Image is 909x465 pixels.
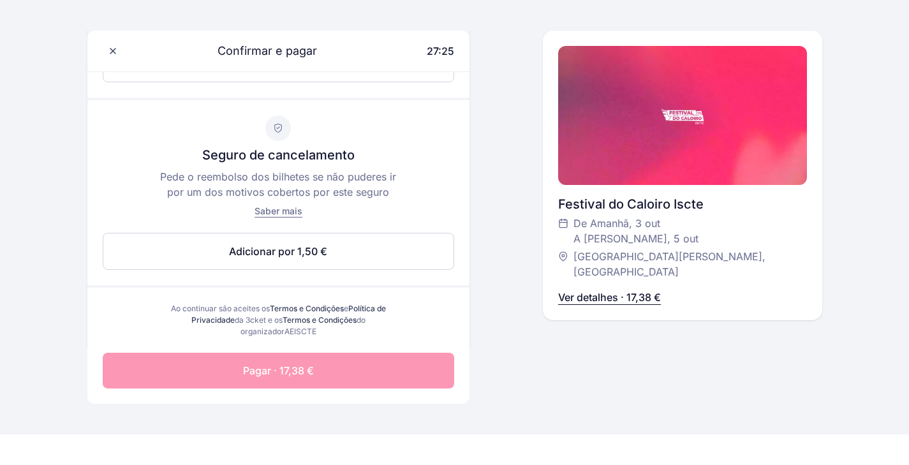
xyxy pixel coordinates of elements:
span: Confirmar e pagar [202,42,317,60]
p: Pede o reembolso dos bilhetes se não puderes ir por um dos motivos cobertos por este seguro [156,169,401,200]
span: Adicionar por 1,50 € [229,244,327,259]
span: 27:25 [427,45,454,57]
a: Termos e Condições [270,304,344,313]
button: Pagar · 17,38 € [103,353,454,388]
span: AEISCTE [285,327,316,336]
p: Ver detalhes · 17,38 € [558,290,661,305]
span: Saber mais [255,205,302,216]
div: Ao continuar são aceites os e da 3cket e os do organizador [159,303,398,337]
span: [GEOGRAPHIC_DATA][PERSON_NAME], [GEOGRAPHIC_DATA] [573,249,794,279]
div: Festival do Caloiro Iscte [558,195,807,213]
span: Pagar · 17,38 € [243,363,314,378]
button: Adicionar por 1,50 € [103,233,454,270]
span: De Amanhã, 3 out A [PERSON_NAME], 5 out [573,216,698,246]
p: Seguro de cancelamento [202,146,355,164]
a: Termos e Condições [283,315,357,325]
